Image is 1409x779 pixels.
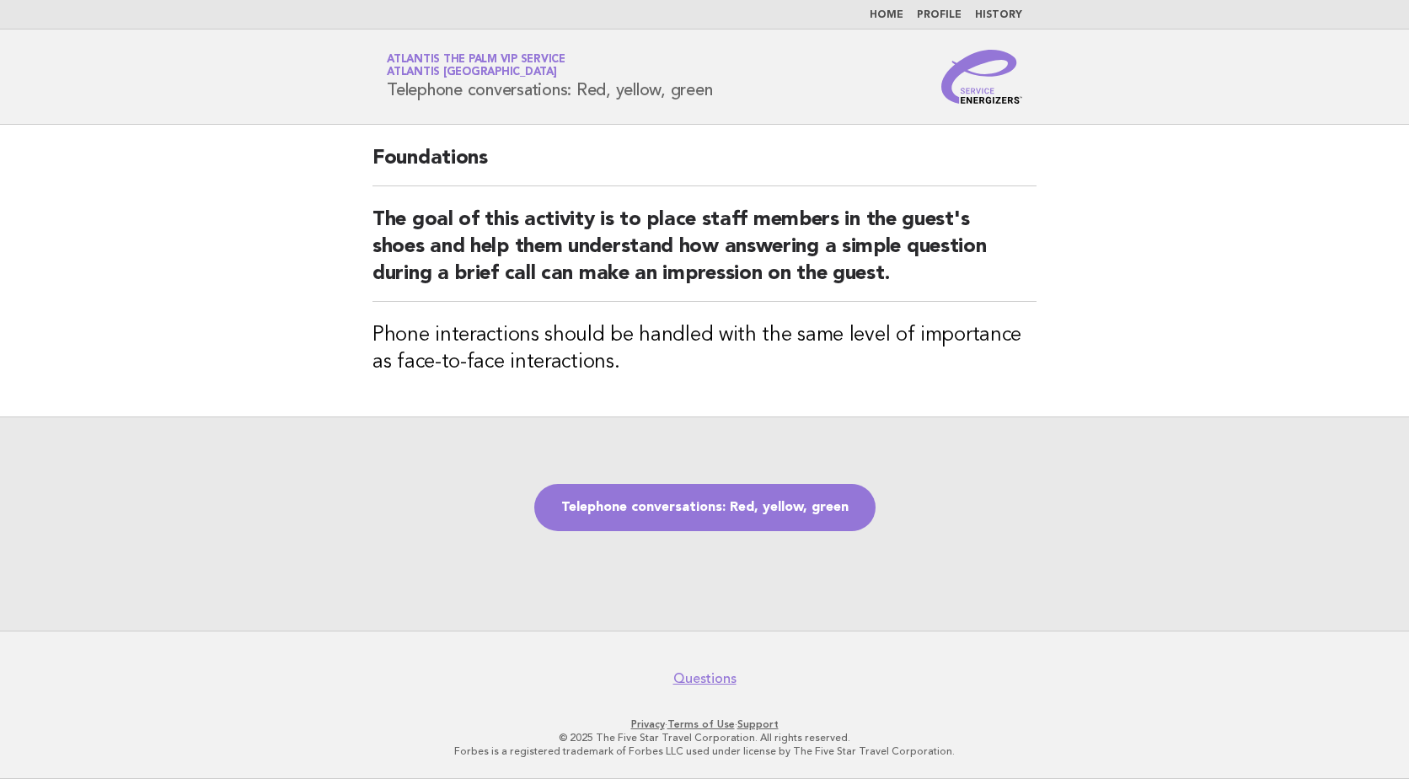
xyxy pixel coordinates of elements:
img: Service Energizers [941,50,1022,104]
h1: Telephone conversations: Red, yellow, green [387,55,712,99]
a: Home [870,10,903,20]
a: Telephone conversations: Red, yellow, green [534,484,876,531]
a: Profile [917,10,962,20]
a: Privacy [631,718,665,730]
h2: The goal of this activity is to place staff members in the guest's shoes and help them understand... [372,207,1037,302]
a: Atlantis The Palm VIP ServiceAtlantis [GEOGRAPHIC_DATA] [387,54,565,78]
a: History [975,10,1022,20]
span: Atlantis [GEOGRAPHIC_DATA] [387,67,557,78]
a: Questions [673,670,737,687]
h2: Foundations [372,145,1037,186]
h3: Phone interactions should be handled with the same level of importance as face-to-face interactions. [372,322,1037,376]
p: © 2025 The Five Star Travel Corporation. All rights reserved. [189,731,1220,744]
p: Forbes is a registered trademark of Forbes LLC used under license by The Five Star Travel Corpora... [189,744,1220,758]
a: Support [737,718,779,730]
a: Terms of Use [667,718,735,730]
p: · · [189,717,1220,731]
